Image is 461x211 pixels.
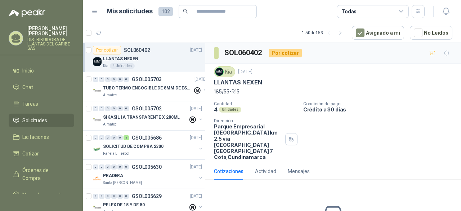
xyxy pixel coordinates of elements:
div: 0 [93,164,98,170]
a: Manuales y ayuda [9,188,74,202]
div: Unidades [219,107,241,113]
button: Asignado a mi [352,26,404,40]
p: 185/55-R15 [214,88,452,96]
span: Manuales y ayuda [22,191,63,199]
span: 102 [158,7,173,16]
a: 0 0 0 0 0 2 GSOL005686[DATE] Company LogoSOLICITUD DE COMPRA 2300Panela El Trébol [93,133,203,157]
p: Almatec [103,122,117,127]
p: SOLICITUD DE COMPRA 2300 [103,143,164,150]
p: [DATE] [190,47,202,54]
div: 2 [124,135,129,140]
img: Logo peakr [9,9,45,17]
div: 0 [124,106,129,111]
p: 4 [214,106,218,113]
div: 0 [93,106,98,111]
p: Condición de pago [303,101,458,106]
p: [DATE] [190,135,202,141]
div: 0 [93,194,98,199]
a: Chat [9,80,74,94]
div: Cotizaciones [214,167,243,175]
p: SOL060402 [124,48,150,53]
p: DISTRIBUIDORA DE LLANTAS DEL CARIBE SAS [27,38,74,50]
p: [PERSON_NAME] [PERSON_NAME] [27,26,74,36]
p: Santa [PERSON_NAME] [103,180,142,186]
a: 0 0 0 0 0 0 GSOL005702[DATE] Company LogoSIKASIL IA TRANSPARENTE X 280MLAlmatec [93,104,203,127]
p: Panela El Trébol [103,151,129,157]
a: Cotizar [9,147,74,161]
div: Todas [341,8,357,16]
div: 4 Unidades [110,63,135,69]
p: PRADERA [103,172,123,179]
a: Inicio [9,64,74,78]
p: Parque Empresarial [GEOGRAPHIC_DATA] km 2.5 vía [GEOGRAPHIC_DATA] [GEOGRAPHIC_DATA] 7 Cota , Cund... [214,123,282,160]
div: 0 [124,77,129,82]
p: Almatec [103,92,117,98]
div: 0 [99,164,104,170]
a: Por cotizarSOL060402[DATE] Company LogoLLANTAS NEXENKia4 Unidades [83,43,205,72]
div: 0 [117,164,123,170]
div: Por cotizar [93,46,121,54]
a: 0 0 0 0 0 0 GSOL005630[DATE] Company LogoPRADERASanta [PERSON_NAME] [93,163,203,186]
div: Actividad [255,167,276,175]
img: Company Logo [93,145,102,154]
p: Dirección [214,118,282,123]
div: 0 [99,106,104,111]
p: [DATE] [194,76,207,83]
p: [DATE] [190,193,202,200]
div: Kia [214,66,235,77]
a: Órdenes de Compra [9,163,74,185]
div: 0 [117,106,123,111]
p: SIKASIL IA TRANSPARENTE X 280ML [103,114,180,121]
div: Mensajes [288,167,310,175]
img: Company Logo [93,87,102,95]
h1: Mis solicitudes [107,6,153,17]
img: Company Logo [93,57,102,66]
div: 0 [105,106,111,111]
p: [DATE] [190,105,202,112]
div: 0 [105,164,111,170]
div: 0 [99,135,104,140]
a: Solicitudes [9,114,74,127]
div: 0 [117,77,123,82]
div: 0 [124,164,129,170]
div: 0 [93,77,98,82]
div: 1 - 50 de 153 [302,27,346,39]
div: Por cotizar [269,49,302,57]
span: Solicitudes [22,117,47,124]
div: 0 [111,77,117,82]
span: Chat [22,83,33,91]
img: Company Logo [215,68,223,76]
a: Tareas [9,97,74,111]
p: TUBO TERMO ENCOGIBLE DE 8MM DE ESPESOR X 5CMS [103,85,193,92]
p: GSOL005630 [132,164,162,170]
div: 0 [105,135,111,140]
span: Inicio [22,67,34,75]
div: 0 [117,135,123,140]
div: 0 [124,194,129,199]
span: search [183,9,188,14]
span: Cotizar [22,150,39,158]
a: 0 0 0 0 0 0 GSOL005703[DATE] Company LogoTUBO TERMO ENCOGIBLE DE 8MM DE ESPESOR X 5CMSAlmatec [93,75,208,98]
div: 0 [93,135,98,140]
div: 0 [117,194,123,199]
div: 0 [111,164,117,170]
h3: SOL060402 [224,47,263,58]
p: LLANTAS NEXEN [214,79,262,86]
p: Cantidad [214,101,297,106]
div: 0 [105,194,111,199]
p: LLANTAS NEXEN [103,56,138,62]
p: PELEX DE 15 Y DE 50 [103,202,145,208]
span: Licitaciones [22,133,49,141]
p: Crédito a 30 días [303,106,458,113]
button: No Leídos [410,26,452,40]
p: GSOL005703 [132,77,162,82]
a: Licitaciones [9,130,74,144]
span: Órdenes de Compra [22,166,67,182]
div: 0 [99,194,104,199]
p: GSOL005702 [132,106,162,111]
p: Kia [103,63,108,69]
img: Company Logo [93,116,102,124]
div: 0 [111,194,117,199]
p: [DATE] [190,164,202,171]
div: 0 [111,135,117,140]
